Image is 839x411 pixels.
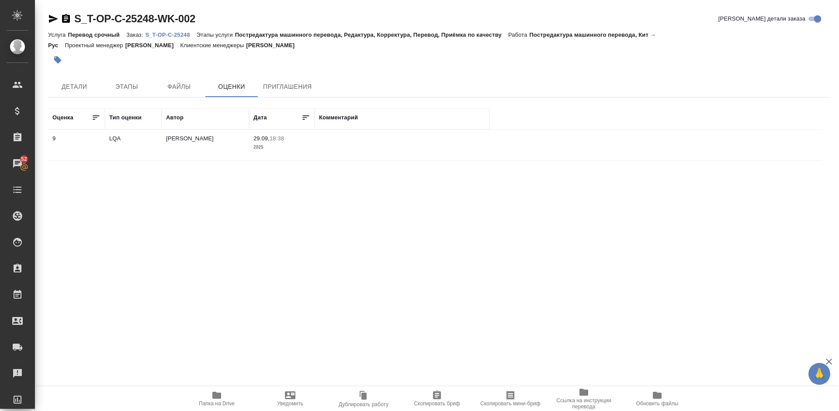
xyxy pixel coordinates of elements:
[246,42,301,49] p: [PERSON_NAME]
[2,153,33,174] a: 52
[158,81,200,92] span: Файлы
[68,31,126,38] p: Перевод срочный
[52,113,73,122] div: Оценка
[197,31,235,38] p: Этапы услуги
[253,135,270,142] p: 29.09,
[812,365,827,383] span: 🙏
[808,363,830,385] button: 🙏
[508,31,530,38] p: Работа
[48,14,59,24] button: Скопировать ссылку для ЯМессенджера
[106,81,148,92] span: Этапы
[48,130,105,160] td: 9
[109,113,142,122] div: Тип оценки
[235,31,508,38] p: Постредактура машинного перевода, Редактура, Корректура, Перевод, Приёмка по качеству
[253,113,267,122] div: Дата
[61,14,71,24] button: Скопировать ссылку
[166,113,184,122] div: Автор
[166,134,214,143] div: [PERSON_NAME]
[253,143,310,152] p: 2025
[319,113,358,122] div: Комментарий
[105,130,162,160] td: LQA
[718,14,805,23] span: [PERSON_NAME] детали заказа
[48,31,68,38] p: Услуга
[211,81,253,92] span: Оценки
[16,155,32,164] span: 52
[180,42,246,49] p: Клиентские менеджеры
[48,50,67,70] button: Добавить тэг
[126,31,145,38] p: Заказ:
[65,42,125,49] p: Проектный менеджер
[145,31,196,38] a: S_T-OP-C-25248
[125,42,180,49] p: [PERSON_NAME]
[270,135,284,142] p: 18:38
[74,13,195,24] a: S_T-OP-C-25248-WK-002
[263,81,312,92] span: Приглашения
[53,81,95,92] span: Детали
